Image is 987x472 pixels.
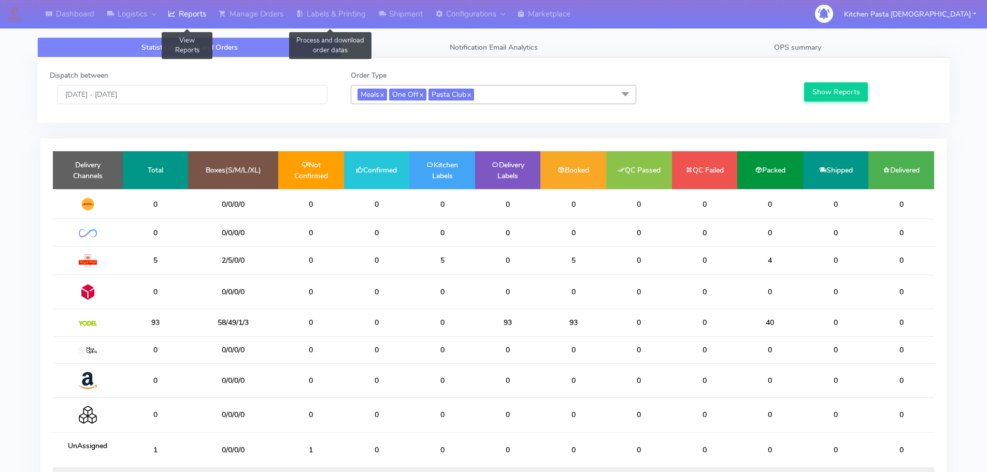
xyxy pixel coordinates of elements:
td: 0 [123,219,189,246]
td: 0 [409,275,475,309]
td: 0 [540,398,606,432]
img: DPD [79,283,97,301]
td: Boxes(S/M/L/XL) [188,151,278,189]
td: 40 [737,309,803,336]
td: 58/49/1/3 [188,309,278,336]
td: 0 [803,275,869,309]
td: 0 [344,189,410,219]
td: 0/0/0/0 [188,398,278,432]
td: 0 [803,246,869,275]
td: 0 [868,275,934,309]
td: 0 [409,398,475,432]
td: 0 [672,219,738,246]
td: 0/0/0/0 [188,336,278,363]
td: 0 [123,275,189,309]
td: 0 [344,246,410,275]
td: QC Passed [606,151,672,189]
td: 0/0/0/0 [188,219,278,246]
input: Pick the Daterange [58,85,327,104]
td: 0 [344,219,410,246]
td: 5 [409,246,475,275]
td: 0 [409,432,475,467]
td: 0/0/0/0 [188,432,278,467]
td: 0 [606,219,672,246]
img: Amazon [79,371,97,390]
span: Notification Email Analytics [450,42,538,52]
td: 0 [278,336,344,363]
td: 0 [672,309,738,336]
td: 0 [278,363,344,397]
td: 0 [606,398,672,432]
td: Delivery Labels [475,151,541,189]
td: 0 [868,309,934,336]
td: 0 [868,398,934,432]
ul: Tabs [37,37,950,58]
img: Collection [79,406,97,424]
td: 0 [409,189,475,219]
td: 0 [475,275,541,309]
td: 0 [672,336,738,363]
td: 0 [606,432,672,467]
td: 0 [540,363,606,397]
td: 0 [803,189,869,219]
td: 0 [475,363,541,397]
img: Royal Mail [79,254,97,267]
a: x [419,89,423,99]
td: 0 [672,432,738,467]
td: 93 [540,309,606,336]
td: Delivered [868,151,934,189]
td: 0 [606,309,672,336]
td: 0/0/0/0 [188,189,278,219]
td: 0 [606,275,672,309]
td: 1 [278,432,344,467]
label: Dispatch between [50,70,108,81]
td: QC Failed [672,151,738,189]
td: 0 [344,432,410,467]
td: 0 [540,336,606,363]
td: Confirmed [344,151,410,189]
td: 0 [409,219,475,246]
td: 0 [803,219,869,246]
td: 0 [868,246,934,275]
img: Yodel [79,321,97,326]
td: 0 [123,336,189,363]
td: Booked [540,151,606,189]
td: 1 [123,432,189,467]
span: Statistics of Sales and Orders [141,42,238,52]
td: 0 [737,363,803,397]
td: 0 [672,363,738,397]
td: 0 [868,219,934,246]
td: Kitchen Labels [409,151,475,189]
td: 0 [672,246,738,275]
td: 0 [409,336,475,363]
td: 0 [868,189,934,219]
td: 0 [344,363,410,397]
td: 0 [672,398,738,432]
img: OnFleet [79,229,97,238]
img: DHL [79,197,97,211]
td: Total [123,151,189,189]
td: 0 [540,219,606,246]
td: 0 [278,275,344,309]
td: 0 [606,246,672,275]
td: 0 [737,219,803,246]
td: 5 [540,246,606,275]
td: 0 [606,363,672,397]
td: 0 [123,398,189,432]
td: 0 [540,275,606,309]
td: 2/5/0/0 [188,246,278,275]
td: 0 [868,432,934,467]
td: 0 [475,219,541,246]
td: 0 [737,275,803,309]
span: OPS summary [774,42,821,52]
td: 0 [409,363,475,397]
td: 0 [803,309,869,336]
td: Shipped [803,151,869,189]
span: Meals [357,89,387,101]
td: 0 [737,432,803,467]
td: 0 [803,363,869,397]
td: 0 [344,275,410,309]
td: 0 [737,398,803,432]
td: 93 [475,309,541,336]
td: 0 [344,336,410,363]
